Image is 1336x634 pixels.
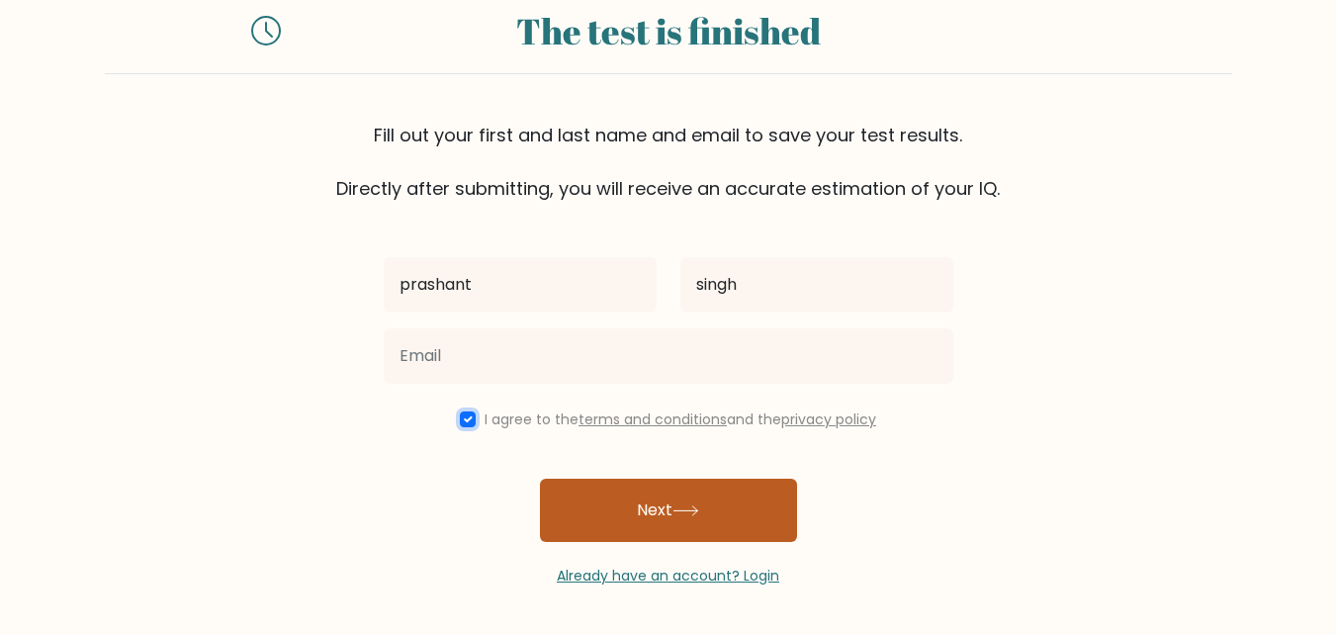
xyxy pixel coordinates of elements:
button: Next [540,479,797,542]
div: The test is finished [305,4,1032,57]
label: I agree to the and the [485,409,876,429]
input: Email [384,328,953,384]
a: privacy policy [781,409,876,429]
a: Already have an account? Login [557,566,779,586]
input: First name [384,257,657,313]
a: terms and conditions [579,409,727,429]
div: Fill out your first and last name and email to save your test results. Directly after submitting,... [105,122,1232,202]
input: Last name [680,257,953,313]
